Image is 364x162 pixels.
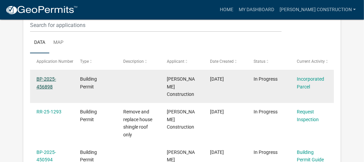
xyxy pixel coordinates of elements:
span: Building Permit [80,109,97,122]
span: 07/16/2025 [210,150,224,155]
span: In Progress [254,76,278,82]
span: Type [80,59,89,64]
input: Search for applications [30,18,282,32]
span: Arnett Construction [167,109,195,130]
span: In Progress [254,109,278,114]
span: Arnett Construction [167,76,195,97]
span: Application Number [36,59,73,64]
a: My Dashboard [236,3,277,16]
a: Request Inspection [297,109,319,122]
datatable-header-cell: Status [247,53,291,70]
span: Status [254,59,265,64]
span: Building Permit [80,76,97,89]
a: Map [49,32,68,54]
span: 07/16/2025 [210,109,224,114]
a: [PERSON_NAME] Construction [277,3,359,16]
datatable-header-cell: Description [117,53,160,70]
datatable-header-cell: Application Number [30,53,74,70]
a: Data [30,32,49,54]
span: 07/30/2025 [210,76,224,82]
span: Applicant [167,59,184,64]
span: Current Activity [297,59,325,64]
a: BP-2025-456898 [36,76,56,89]
a: Incorporated Parcel [297,76,324,89]
span: In Progress [254,150,278,155]
datatable-header-cell: Date Created [204,53,247,70]
datatable-header-cell: Current Activity [290,53,334,70]
span: Remove and replace house shingle roof only [123,109,152,137]
datatable-header-cell: Type [73,53,117,70]
datatable-header-cell: Applicant [160,53,204,70]
a: RR-25-1293 [36,109,61,114]
a: Home [217,3,236,16]
span: Description [123,59,144,64]
span: Date Created [210,59,234,64]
